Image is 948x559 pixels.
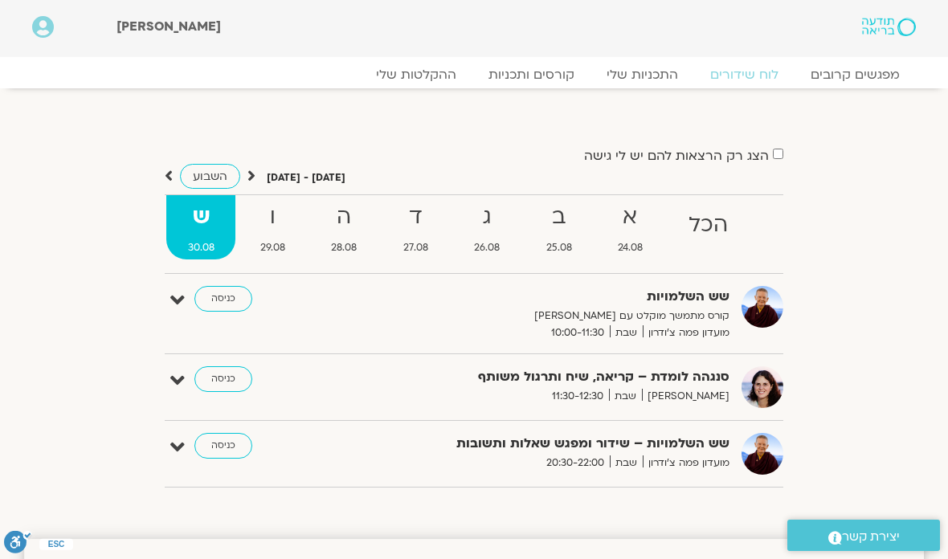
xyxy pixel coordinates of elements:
[194,433,252,459] a: כניסה
[310,199,378,235] strong: ה
[384,286,729,308] strong: שש השלמויות
[525,195,593,259] a: ב25.08
[610,324,643,341] span: שבת
[787,520,940,551] a: יצירת קשר
[668,195,750,259] a: הכל
[180,164,240,189] a: השבוע
[193,169,227,184] span: השבוע
[668,207,750,243] strong: הכל
[166,199,235,235] strong: ש
[194,366,252,392] a: כניסה
[525,199,593,235] strong: ב
[267,169,345,186] p: [DATE] - [DATE]
[453,195,521,259] a: ג26.08
[590,67,694,83] a: התכניות שלי
[239,199,306,235] strong: ו
[546,388,609,405] span: 11:30-12:30
[116,18,221,35] span: [PERSON_NAME]
[384,433,729,455] strong: שש השלמויות – שידור ומפגש שאלות ותשובות
[239,195,306,259] a: ו29.08
[360,67,472,83] a: ההקלטות שלי
[472,67,590,83] a: קורסים ותכניות
[596,239,664,256] span: 24.08
[382,199,449,235] strong: ד
[596,195,664,259] a: א24.08
[643,324,729,341] span: מועדון פמה צ'ודרון
[453,199,521,235] strong: ג
[795,67,916,83] a: מפגשים קרובים
[310,195,378,259] a: ה28.08
[610,455,643,471] span: שבת
[310,239,378,256] span: 28.08
[32,67,916,83] nav: Menu
[694,67,795,83] a: לוח שידורים
[643,455,729,471] span: מועדון פמה צ'ודרון
[525,239,593,256] span: 25.08
[842,526,900,548] span: יצירת קשר
[166,239,235,256] span: 30.08
[382,239,449,256] span: 27.08
[584,149,769,163] label: הצג רק הרצאות להם יש לי גישה
[194,286,252,312] a: כניסה
[166,195,235,259] a: ש30.08
[609,388,642,405] span: שבת
[384,366,729,388] strong: סנגהה לומדת – קריאה, שיח ותרגול משותף
[642,388,729,405] span: [PERSON_NAME]
[541,455,610,471] span: 20:30-22:00
[382,195,449,259] a: ד27.08
[239,239,306,256] span: 29.08
[596,199,664,235] strong: א
[384,308,729,324] p: קורס מתמשך מוקלט עם [PERSON_NAME]
[546,324,610,341] span: 10:00-11:30
[453,239,521,256] span: 26.08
